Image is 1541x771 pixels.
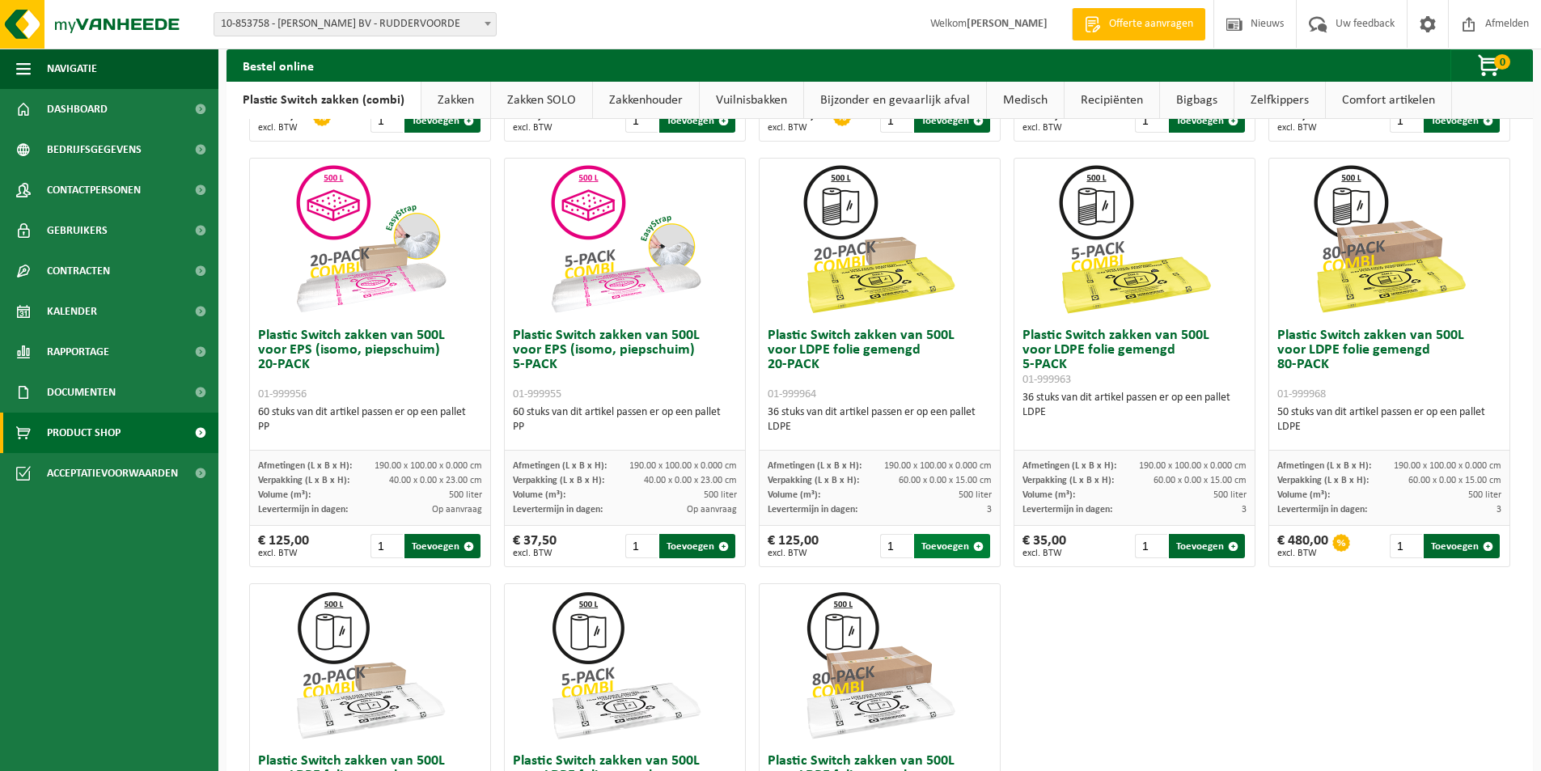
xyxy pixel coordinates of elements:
div: 36 stuks van dit artikel passen er op een pallet [1022,391,1247,420]
img: 01-999956 [290,159,451,320]
button: Toevoegen [1424,534,1500,558]
input: 1 [880,108,913,133]
span: excl. BTW [1277,123,1321,133]
img: 01-999963 [1054,159,1216,320]
span: Bedrijfsgegevens [47,129,142,170]
img: 01-999964 [799,159,961,320]
span: 0 [1494,54,1510,70]
span: Kalender [47,291,97,332]
span: 190.00 x 100.00 x 0.000 cm [375,461,482,471]
span: 01-999955 [513,388,561,400]
span: 500 liter [704,490,737,500]
a: Recipiënten [1065,82,1159,119]
input: 1 [880,534,913,558]
span: Volume (m³): [1022,490,1075,500]
div: PP [513,420,737,434]
span: 10-853758 - SANDER VEREECKE BV - RUDDERVOORDE [214,13,496,36]
h3: Plastic Switch zakken van 500L voor EPS (isomo, piepschuim) 5-PACK [513,328,737,401]
input: 1 [1390,108,1423,133]
span: Levertermijn in dagen: [1277,505,1367,515]
span: Verpakking (L x B x H): [1022,476,1114,485]
div: € 125,00 [768,534,819,558]
span: 01-999968 [1277,388,1326,400]
span: Verpakking (L x B x H): [768,476,859,485]
span: Verpakking (L x B x H): [1277,476,1369,485]
img: 01-999960 [544,584,706,746]
img: 01-999955 [544,159,706,320]
span: 190.00 x 100.00 x 0.000 cm [629,461,737,471]
div: € 35,00 [1022,534,1066,558]
span: Afmetingen (L x B x H): [1277,461,1371,471]
div: LDPE [1022,405,1247,420]
button: Toevoegen [404,108,481,133]
div: 36 stuks van dit artikel passen er op een pallet [768,405,992,434]
span: Product Shop [47,413,121,453]
h3: Plastic Switch zakken van 500L voor LDPE folie gemengd 5-PACK [1022,328,1247,387]
div: € 1 000,00 [768,108,829,133]
span: Levertermijn in dagen: [258,505,348,515]
a: Plastic Switch zakken (combi) [226,82,421,119]
span: 500 liter [1468,490,1501,500]
span: Afmetingen (L x B x H): [768,461,862,471]
span: Volume (m³): [258,490,311,500]
div: € 37,50 [513,534,557,558]
span: excl. BTW [258,549,309,558]
button: Toevoegen [404,534,481,558]
span: Afmetingen (L x B x H): [1022,461,1116,471]
span: 10-853758 - SANDER VEREECKE BV - RUDDERVOORDE [214,12,497,36]
span: 60.00 x 0.00 x 15.00 cm [1154,476,1247,485]
img: 01-999961 [290,584,451,746]
span: excl. BTW [1277,549,1328,558]
span: 190.00 x 100.00 x 0.000 cm [884,461,992,471]
span: Op aanvraag [687,505,737,515]
div: 50 stuks van dit artikel passen er op een pallet [1277,405,1501,434]
span: Dashboard [47,89,108,129]
span: Contracten [47,251,110,291]
a: Bigbags [1160,82,1234,119]
h3: Plastic Switch zakken van 500L voor LDPE folie gemengd 20-PACK [768,328,992,401]
div: LDPE [1277,420,1501,434]
button: Toevoegen [914,108,990,133]
input: 1 [1135,534,1168,558]
div: 60 stuks van dit artikel passen er op een pallet [258,405,482,434]
span: Afmetingen (L x B x H): [513,461,607,471]
div: € 240,00 [258,108,309,133]
span: Levertermijn in dagen: [768,505,857,515]
img: 01-999968 [1309,159,1471,320]
span: excl. BTW [1022,123,1073,133]
button: Toevoegen [914,534,990,558]
span: excl. BTW [513,549,557,558]
span: 60.00 x 0.00 x 15.00 cm [1408,476,1501,485]
div: € 480,00 [1277,534,1328,558]
span: 01-999963 [1022,374,1071,386]
button: Toevoegen [1424,108,1500,133]
span: Verpakking (L x B x H): [258,476,349,485]
span: excl. BTW [1022,549,1066,558]
input: 1 [625,108,658,133]
button: Toevoegen [1169,108,1245,133]
input: 1 [1390,534,1423,558]
span: excl. BTW [768,549,819,558]
div: € 70,00 [513,108,557,133]
a: Zelfkippers [1234,82,1325,119]
input: 1 [625,534,658,558]
div: € 125,00 [258,534,309,558]
span: 500 liter [959,490,992,500]
span: 3 [1242,505,1247,515]
h2: Bestel online [226,49,330,81]
span: Rapportage [47,332,109,372]
button: Toevoegen [659,534,735,558]
strong: [PERSON_NAME] [967,18,1048,30]
a: Zakken SOLO [491,82,592,119]
span: Levertermijn in dagen: [513,505,603,515]
a: Offerte aanvragen [1072,8,1205,40]
span: Gebruikers [47,210,108,251]
h3: Plastic Switch zakken van 500L voor EPS (isomo, piepschuim) 20-PACK [258,328,482,401]
span: Volume (m³): [768,490,820,500]
span: 01-999964 [768,388,816,400]
button: 0 [1450,49,1531,82]
button: Toevoegen [659,108,735,133]
span: Verpakking (L x B x H): [513,476,604,485]
input: 1 [1135,108,1168,133]
span: 500 liter [1213,490,1247,500]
